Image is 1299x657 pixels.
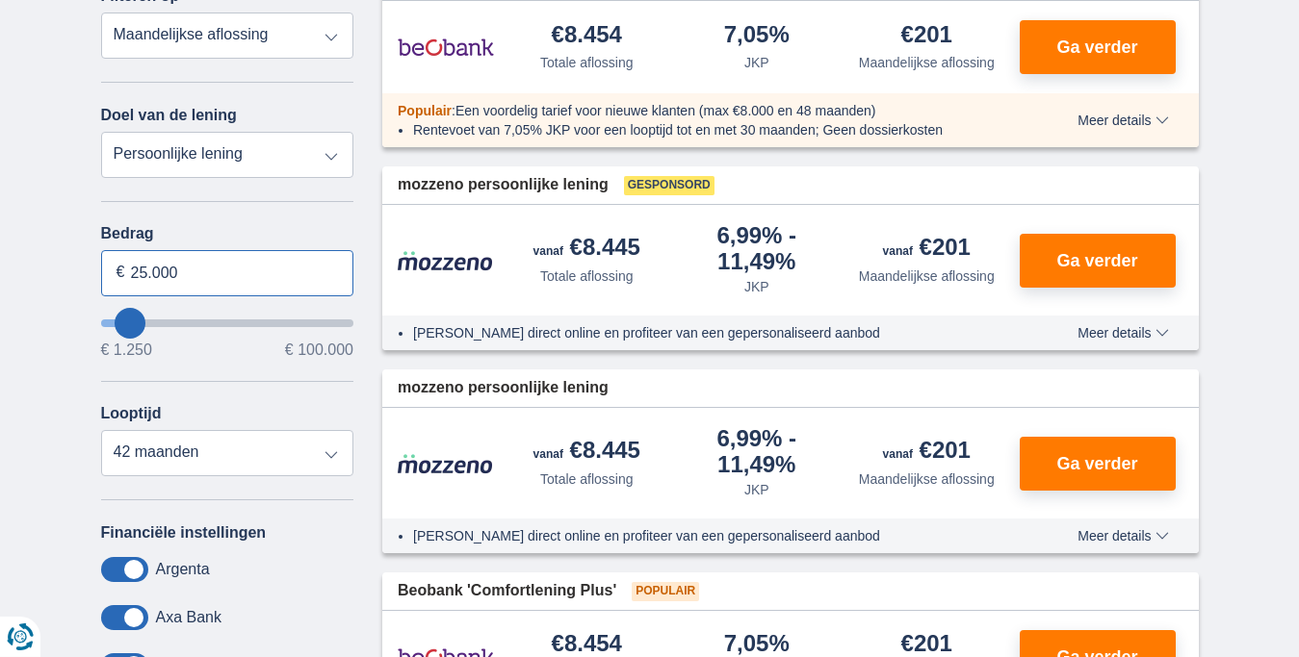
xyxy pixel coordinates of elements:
span: Beobank 'Comfortlening Plus' [398,580,616,602]
div: Maandelijkse aflossing [859,266,995,286]
img: product.pl.alt Beobank [398,23,494,71]
input: wantToBorrow [101,319,354,327]
div: : [382,101,1023,120]
label: Looptijd [101,405,162,422]
div: €201 [883,236,971,263]
button: Meer details [1063,325,1182,341]
li: [PERSON_NAME] direct online en profiteer van een gepersonaliseerd aanbod [413,526,1007,545]
label: Argenta [156,561,210,578]
span: Meer details [1078,114,1168,127]
div: 6,99% [680,224,835,273]
span: € 1.250 [101,342,152,358]
button: Ga verder [1020,437,1176,491]
div: Totale aflossing [540,266,634,286]
span: Ga verder [1056,252,1137,269]
div: €8.454 [552,23,622,49]
span: Ga verder [1056,38,1137,56]
label: Bedrag [101,225,354,242]
button: Ga verder [1020,234,1176,288]
span: Ga verder [1056,455,1137,472]
div: JKP [744,277,769,296]
li: [PERSON_NAME] direct online en profiteer van een gepersonaliseerd aanbod [413,323,1007,342]
span: Populair [398,103,452,118]
div: 7,05% [724,23,790,49]
button: Meer details [1063,113,1182,128]
div: Maandelijkse aflossing [859,53,995,72]
span: Meer details [1078,529,1168,543]
div: €201 [901,23,952,49]
span: mozzeno persoonlijke lening [398,174,609,196]
span: Een voordelig tarief voor nieuwe klanten (max €8.000 en 48 maanden) [455,103,876,118]
div: €201 [883,439,971,466]
div: Maandelijkse aflossing [859,469,995,489]
div: Totale aflossing [540,53,634,72]
li: Rentevoet van 7,05% JKP voor een looptijd tot en met 30 maanden; Geen dossierkosten [413,120,1007,139]
span: € 100.000 [285,342,353,358]
img: product.pl.alt Mozzeno [398,250,494,271]
div: JKP [744,480,769,499]
div: Totale aflossing [540,469,634,489]
button: Ga verder [1020,20,1176,74]
button: Meer details [1063,528,1182,543]
label: Financiële instellingen [101,524,267,542]
label: Axa Bank [156,609,221,626]
span: € [117,262,125,284]
div: JKP [744,53,769,72]
div: €8.445 [533,236,640,263]
span: Populair [632,582,699,601]
span: mozzeno persoonlijke lening [398,377,609,399]
img: product.pl.alt Mozzeno [398,453,494,474]
div: €8.445 [533,439,640,466]
span: Meer details [1078,326,1168,340]
div: 6,99% [680,427,835,476]
label: Doel van de lening [101,107,237,124]
span: Gesponsord [624,176,714,195]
